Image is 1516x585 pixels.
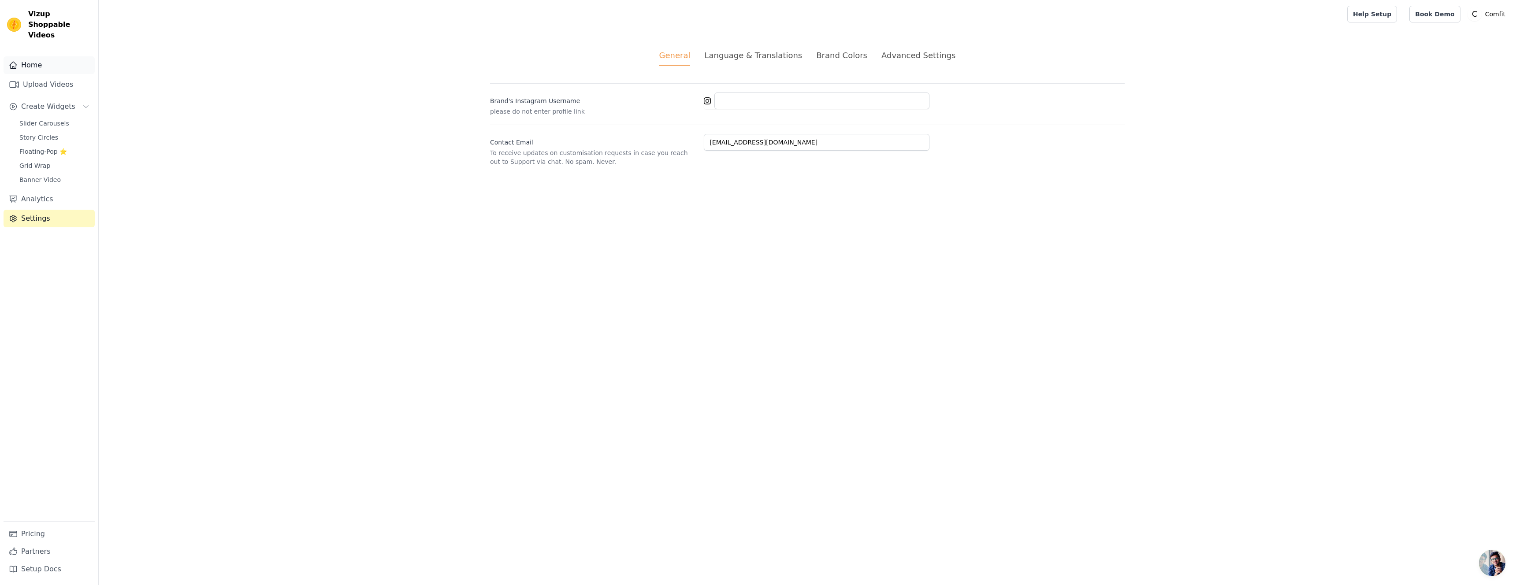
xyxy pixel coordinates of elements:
[19,175,61,184] span: Banner Video
[1347,6,1397,22] a: Help Setup
[19,161,50,170] span: Grid Wrap
[4,210,95,227] a: Settings
[659,49,691,66] div: General
[7,18,21,32] img: Vizup
[4,56,95,74] a: Home
[1409,6,1460,22] a: Book Demo
[490,148,697,166] p: To receive updates on customisation requests in case you reach out to Support via chat. No spam. ...
[1472,10,1477,19] text: C
[4,190,95,208] a: Analytics
[704,49,802,61] div: Language & Translations
[490,134,697,147] label: Contact Email
[816,49,867,61] div: Brand Colors
[14,174,95,186] a: Banner Video
[14,145,95,158] a: Floating-Pop ⭐
[14,159,95,172] a: Grid Wrap
[21,101,75,112] span: Create Widgets
[4,560,95,578] a: Setup Docs
[14,117,95,130] a: Slider Carousels
[4,543,95,560] a: Partners
[881,49,955,61] div: Advanced Settings
[4,525,95,543] a: Pricing
[28,9,91,41] span: Vizup Shoppable Videos
[1482,6,1509,22] p: Comfit
[1479,550,1505,576] div: Bate-papo aberto
[19,147,67,156] span: Floating-Pop ⭐
[490,107,697,116] p: please do not enter profile link
[19,133,58,142] span: Story Circles
[19,119,69,128] span: Slider Carousels
[4,76,95,93] a: Upload Videos
[14,131,95,144] a: Story Circles
[490,93,697,105] label: Brand's Instagram Username
[1468,6,1509,22] button: C Comfit
[4,98,95,115] button: Create Widgets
